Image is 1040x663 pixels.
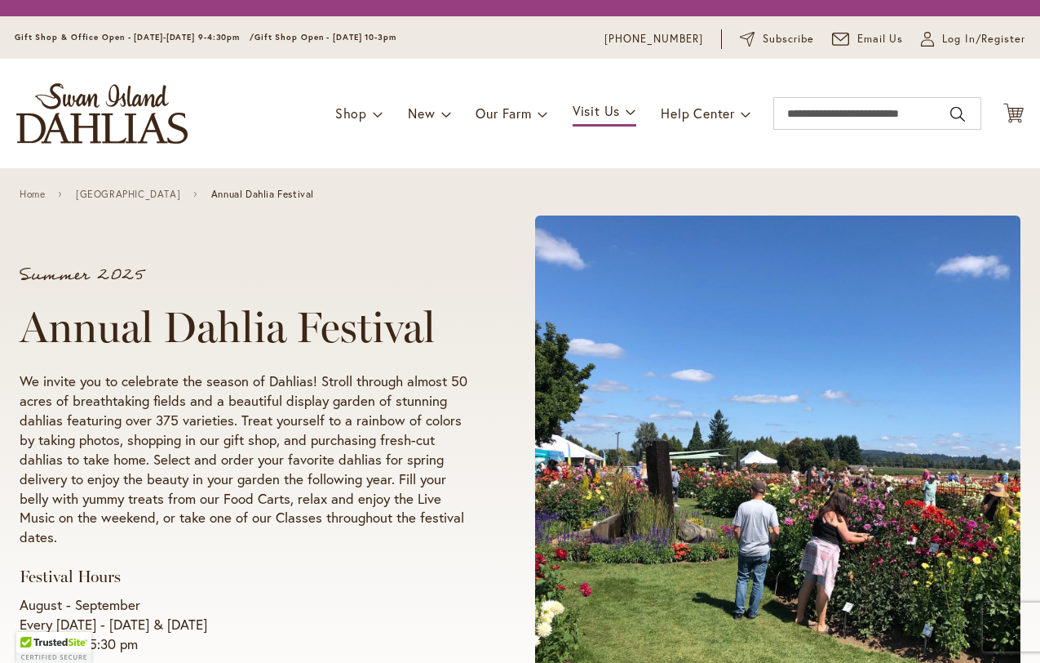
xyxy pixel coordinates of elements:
span: Shop [335,105,367,122]
a: [PHONE_NUMBER] [604,31,703,47]
a: [GEOGRAPHIC_DATA] [76,189,180,200]
p: Summer 2025 [20,267,473,283]
span: Gift Shop & Office Open - [DATE]-[DATE] 9-4:30pm / [15,32,254,42]
h1: Annual Dahlia Festival [20,303,473,352]
p: August - September Every [DATE] - [DATE] & [DATE] 9:00 am to 5:30 pm [20,595,473,654]
a: store logo [16,83,188,144]
span: Annual Dahlia Festival [211,189,314,200]
span: Help Center [661,105,735,122]
h3: Festival Hours [20,567,473,587]
span: Log In/Register [942,31,1025,47]
span: New [408,105,435,122]
span: Our Farm [476,105,531,122]
p: We invite you to celebrate the season of Dahlias! Stroll through almost 50 acres of breathtaking ... [20,372,473,548]
span: Gift Shop Open - [DATE] 10-3pm [254,32,396,42]
span: Subscribe [763,31,814,47]
a: Email Us [832,31,904,47]
a: Log In/Register [921,31,1025,47]
div: TrustedSite Certified [16,632,91,663]
span: Visit Us [573,102,620,119]
span: Email Us [857,31,904,47]
button: Search [950,101,965,127]
a: Subscribe [740,31,814,47]
a: Home [20,189,45,200]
